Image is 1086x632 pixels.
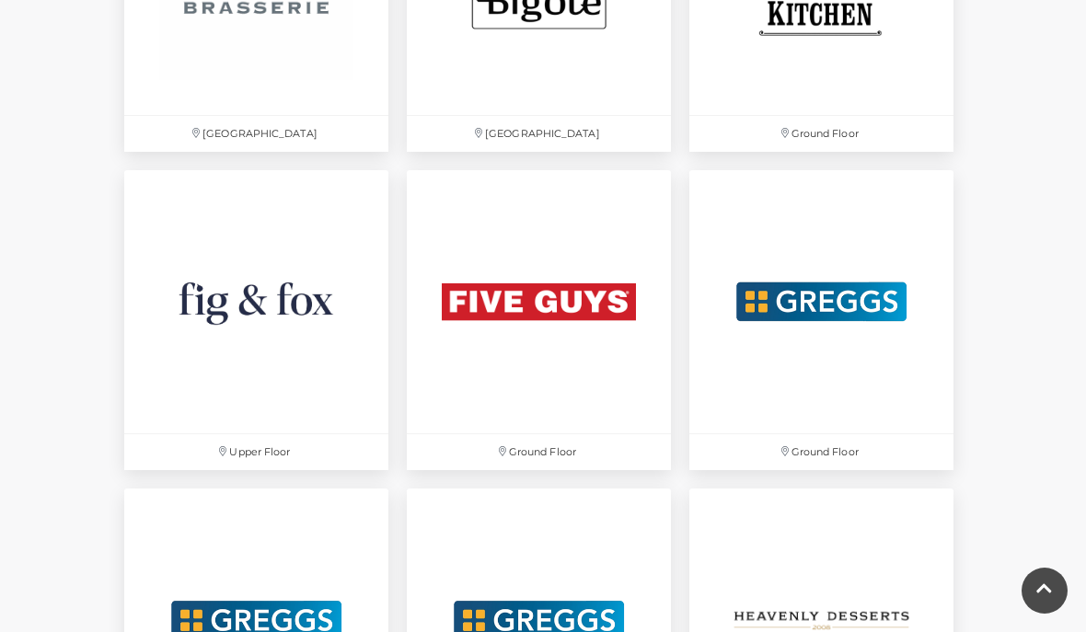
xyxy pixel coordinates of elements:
p: Upper Floor [124,434,388,470]
p: Ground Floor [689,434,953,470]
p: Ground Floor [689,116,953,152]
p: [GEOGRAPHIC_DATA] [407,116,671,152]
a: Ground Floor [680,161,963,480]
p: Ground Floor [407,434,671,470]
p: [GEOGRAPHIC_DATA] [124,116,388,152]
a: Ground Floor [398,161,680,480]
a: Upper Floor [115,161,398,480]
